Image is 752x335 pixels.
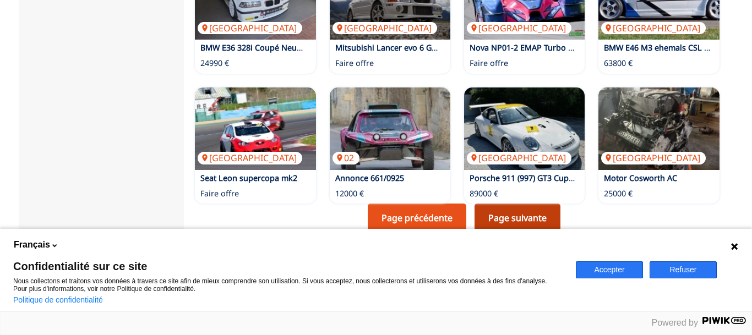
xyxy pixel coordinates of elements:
[335,58,374,69] p: Faire offre
[368,204,466,232] a: Page précédente
[195,87,315,170] img: Seat Leon supercopa mk2
[464,87,585,170] a: Porsche 911 (997) GT3 Cup – Rennsport mit Wagenpass[GEOGRAPHIC_DATA]
[604,42,719,53] a: BMW E46 M3 ehemals CSL Cup
[650,261,717,278] button: Refuser
[198,22,302,34] p: [GEOGRAPHIC_DATA]
[604,58,633,69] p: 63800 €
[200,58,229,69] p: 24990 €
[200,188,239,199] p: Faire offre
[14,239,50,251] span: Français
[335,188,364,199] p: 12000 €
[330,87,450,170] a: Annonce 661/092502
[467,22,571,34] p: [GEOGRAPHIC_DATA]
[652,318,699,327] span: Powered by
[333,152,359,164] p: 02
[470,188,498,199] p: 89000 €
[13,261,563,272] span: Confidentialité sur ce site
[335,173,404,183] a: Annonce 661/0925
[200,42,433,53] a: BMW E36 328i Coupé Neuaufbau DMSB Wagenpass OMP Zelle
[195,87,315,170] a: Seat Leon supercopa mk2[GEOGRAPHIC_DATA]
[601,22,706,34] p: [GEOGRAPHIC_DATA]
[333,22,437,34] p: [GEOGRAPHIC_DATA]
[467,152,571,164] p: [GEOGRAPHIC_DATA]
[470,173,675,183] a: Porsche 911 (997) GT3 Cup – Rennsport mit Wagenpass
[604,173,677,183] a: Motor Cosworth AC
[598,87,719,170] img: Motor Cosworth AC
[330,87,450,170] img: Annonce 661/0925
[200,173,297,183] a: Seat Leon supercopa mk2
[198,152,302,164] p: [GEOGRAPHIC_DATA]
[13,277,563,293] p: Nous collectons et traitons vos données à travers ce site afin de mieux comprendre son utilisatio...
[470,58,508,69] p: Faire offre
[470,42,586,53] a: Nova NP01-2 EMAP Turbo 1750
[604,188,633,199] p: 25000 €
[598,87,719,170] a: Motor Cosworth AC[GEOGRAPHIC_DATA]
[464,87,585,170] img: Porsche 911 (997) GT3 Cup – Rennsport mit Wagenpass
[475,204,560,232] a: Page suivante
[576,261,643,278] button: Accepter
[335,42,460,53] a: Mitsubishi Lancer evo 6 GSR LHD
[13,295,103,304] a: Politique de confidentialité
[601,152,706,164] p: [GEOGRAPHIC_DATA]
